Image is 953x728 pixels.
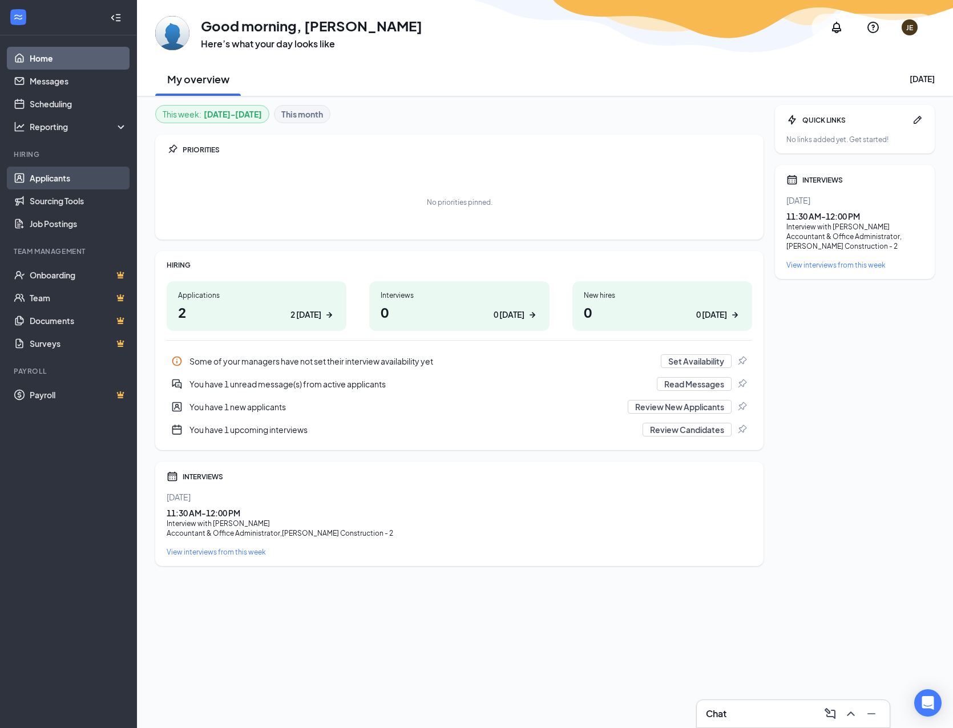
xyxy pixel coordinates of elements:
div: 0 [DATE] [696,309,727,321]
svg: Pin [736,378,748,390]
h3: Here’s what your day looks like [201,38,422,50]
button: ComposeMessage [821,705,839,723]
div: [DATE] [167,491,752,503]
div: 11:30 AM - 12:00 PM [786,211,923,222]
div: Interviews [381,290,538,300]
h1: 0 [381,302,538,322]
svg: Pin [167,144,178,155]
div: INTERVIEWS [802,175,923,185]
div: No links added yet. Get started! [786,135,923,144]
div: Team Management [14,246,125,256]
div: This week : [163,108,262,120]
a: SurveysCrown [30,332,127,355]
a: Job Postings [30,212,127,235]
svg: Calendar [786,174,798,185]
a: View interviews from this week [167,547,752,557]
svg: CalendarNew [171,424,183,435]
a: View interviews from this week [786,260,923,270]
div: New hires [584,290,741,300]
svg: Pin [736,355,748,367]
div: Accountant & Office Administrator , [PERSON_NAME] Construction - 2 [167,528,752,538]
h2: My overview [167,72,229,86]
div: No priorities pinned. [427,197,492,207]
div: Interview with [PERSON_NAME] [167,519,752,528]
div: 11:30 AM - 12:00 PM [167,507,752,519]
button: Set Availability [661,354,732,368]
div: Reporting [30,121,128,132]
div: 0 [DATE] [494,309,524,321]
h1: 2 [178,302,335,322]
b: [DATE] - [DATE] [204,108,262,120]
a: PayrollCrown [30,383,127,406]
a: DoubleChatActiveYou have 1 unread message(s) from active applicantsRead MessagesPin [167,373,752,395]
button: Review Candidates [643,423,732,436]
svg: Minimize [865,707,878,721]
svg: WorkstreamLogo [13,11,24,23]
a: Messages [30,70,127,92]
div: Interview with [PERSON_NAME] [786,222,923,232]
div: HIRING [167,260,752,270]
div: Some of your managers have not set their interview availability yet [189,355,654,367]
div: You have 1 new applicants [189,401,621,412]
a: Scheduling [30,92,127,115]
div: You have 1 upcoming interviews [189,424,636,435]
div: Accountant & Office Administrator , [PERSON_NAME] Construction - 2 [786,232,923,251]
div: [DATE] [786,195,923,206]
a: TeamCrown [30,286,127,309]
div: JE [906,23,913,33]
div: Some of your managers have not set their interview availability yet [167,350,752,373]
div: You have 1 new applicants [167,395,752,418]
a: New hires00 [DATE]ArrowRight [572,281,752,331]
svg: DoubleChatActive [171,378,183,390]
a: Applications22 [DATE]ArrowRight [167,281,346,331]
div: Payroll [14,366,125,376]
svg: ComposeMessage [823,707,837,721]
h1: Good morning, [PERSON_NAME] [201,16,422,35]
a: UserEntityYou have 1 new applicantsReview New ApplicantsPin [167,395,752,418]
svg: UserEntity [171,401,183,412]
svg: Pin [736,424,748,435]
h3: Chat [706,707,726,720]
button: Review New Applicants [628,400,732,414]
div: You have 1 upcoming interviews [167,418,752,441]
div: Hiring [14,149,125,159]
svg: ArrowRight [324,309,335,321]
div: You have 1 unread message(s) from active applicants [167,373,752,395]
div: QUICK LINKS [802,115,907,125]
a: OnboardingCrown [30,264,127,286]
div: INTERVIEWS [183,472,752,482]
svg: Info [171,355,183,367]
svg: Pin [736,401,748,412]
svg: Pen [912,114,923,126]
svg: ChevronUp [844,707,858,721]
a: DocumentsCrown [30,309,127,332]
a: Applicants [30,167,127,189]
img: Jody Erb [155,16,189,50]
div: 2 [DATE] [290,309,321,321]
div: Open Intercom Messenger [914,689,942,717]
h1: 0 [584,302,741,322]
svg: Bolt [786,114,798,126]
b: This month [281,108,323,120]
svg: Collapse [110,12,122,23]
div: [DATE] [910,73,935,84]
svg: Calendar [167,471,178,482]
button: Minimize [862,705,881,723]
a: InfoSome of your managers have not set their interview availability yetSet AvailabilityPin [167,350,752,373]
svg: Analysis [14,121,25,132]
svg: ArrowRight [729,309,741,321]
div: Applications [178,290,335,300]
svg: ArrowRight [527,309,538,321]
svg: Notifications [830,21,843,34]
div: You have 1 unread message(s) from active applicants [189,378,650,390]
button: Read Messages [657,377,732,391]
svg: QuestionInfo [866,21,880,34]
button: ChevronUp [842,705,860,723]
a: Home [30,47,127,70]
a: Sourcing Tools [30,189,127,212]
a: Interviews00 [DATE]ArrowRight [369,281,549,331]
div: PRIORITIES [183,145,752,155]
a: CalendarNewYou have 1 upcoming interviewsReview CandidatesPin [167,418,752,441]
